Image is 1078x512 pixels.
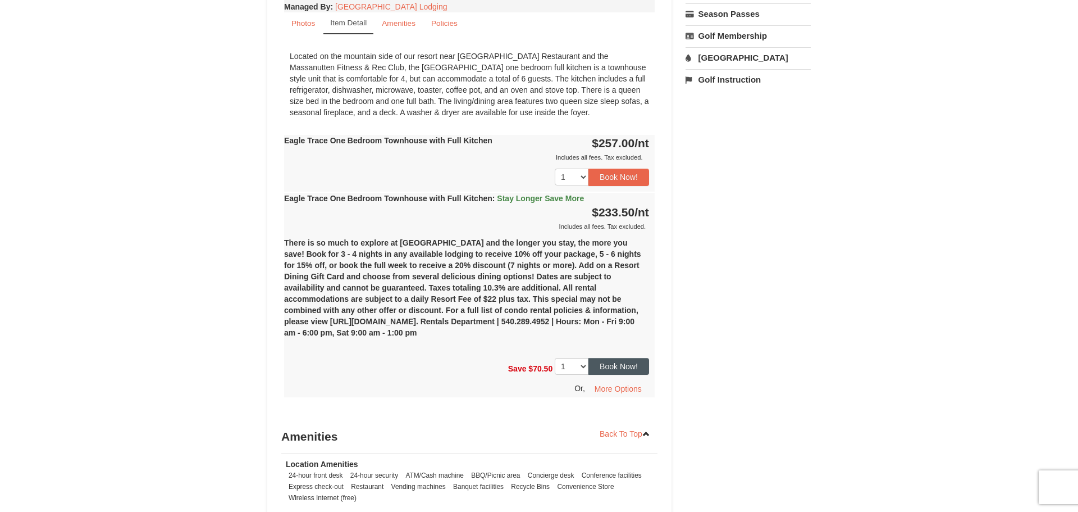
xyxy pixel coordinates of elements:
[686,3,811,24] a: Season Passes
[281,425,657,448] h3: Amenities
[286,470,346,481] li: 24-hour front desk
[291,19,315,28] small: Photos
[374,12,423,34] a: Amenities
[554,481,616,492] li: Convenience Store
[286,492,359,504] li: Wireless Internet (free)
[284,12,322,34] a: Photos
[525,470,577,481] li: Concierge desk
[335,2,447,11] a: [GEOGRAPHIC_DATA] Lodging
[686,25,811,46] a: Golf Membership
[403,470,467,481] li: ATM/Cash machine
[508,364,527,373] span: Save
[286,481,346,492] li: Express check-out
[686,47,811,68] a: [GEOGRAPHIC_DATA]
[579,470,645,481] li: Conference facilities
[284,136,492,145] strong: Eagle Trace One Bedroom Townhouse with Full Kitchen
[284,221,649,232] div: Includes all fees. Tax excluded.
[450,481,506,492] li: Banquet facilities
[284,232,655,352] div: There is so much to explore at [GEOGRAPHIC_DATA] and the longer you stay, the more you save! Book...
[528,364,552,373] span: $70.50
[284,2,333,11] strong: :
[587,380,649,397] button: More Options
[382,19,415,28] small: Amenities
[286,460,358,469] strong: Location Amenities
[348,470,401,481] li: 24-hour security
[348,481,386,492] li: Restaurant
[686,69,811,90] a: Golf Instruction
[508,481,552,492] li: Recycle Bins
[468,470,523,481] li: BBQ/Picnic area
[497,194,584,203] span: Stay Longer Save More
[592,137,649,149] strong: $257.00
[588,358,649,375] button: Book Now!
[424,12,465,34] a: Policies
[284,45,655,124] div: Located on the mountain side of our resort near [GEOGRAPHIC_DATA] Restaurant and the Massanutten ...
[634,137,649,149] span: /nt
[592,206,634,219] span: $233.50
[284,194,584,203] strong: Eagle Trace One Bedroom Townhouse with Full Kitchen
[574,384,585,393] span: Or,
[588,169,649,185] button: Book Now!
[492,194,495,203] span: :
[284,2,330,11] span: Managed By
[634,206,649,219] span: /nt
[284,152,649,163] div: Includes all fees. Tax excluded.
[431,19,458,28] small: Policies
[330,19,367,27] small: Item Detail
[592,425,657,442] a: Back To Top
[389,481,449,492] li: Vending machines
[323,12,373,34] a: Item Detail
